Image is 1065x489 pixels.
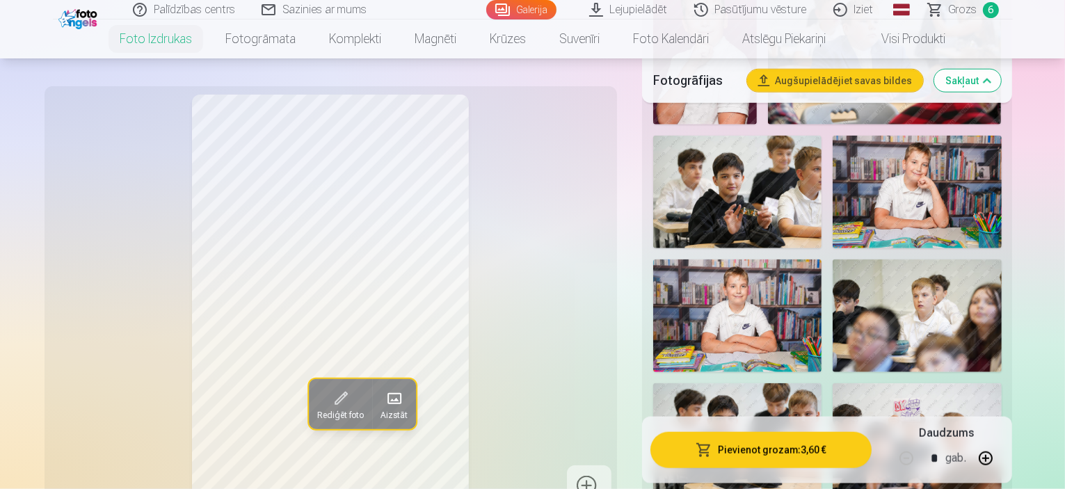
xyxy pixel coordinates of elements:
[945,442,966,475] div: gab.
[543,19,616,58] a: Suvenīri
[473,19,543,58] a: Krūzes
[919,425,974,442] h5: Daudzums
[209,19,312,58] a: Fotogrāmata
[308,379,371,429] button: Rediģēt foto
[934,70,1001,92] button: Sakļaut
[371,379,415,429] button: Aizstāt
[747,70,923,92] button: Augšupielādējiet savas bildes
[726,19,842,58] a: Atslēgu piekariņi
[983,2,999,18] span: 6
[312,19,398,58] a: Komplekti
[380,410,407,421] span: Aizstāt
[842,19,962,58] a: Visi produkti
[650,432,872,468] button: Pievienot grozam:3,60 €
[949,1,977,18] span: Grozs
[653,71,737,90] h5: Fotogrāfijas
[103,19,209,58] a: Foto izdrukas
[616,19,726,58] a: Foto kalendāri
[398,19,473,58] a: Magnēti
[317,410,363,421] span: Rediģēt foto
[58,6,101,29] img: /fa1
